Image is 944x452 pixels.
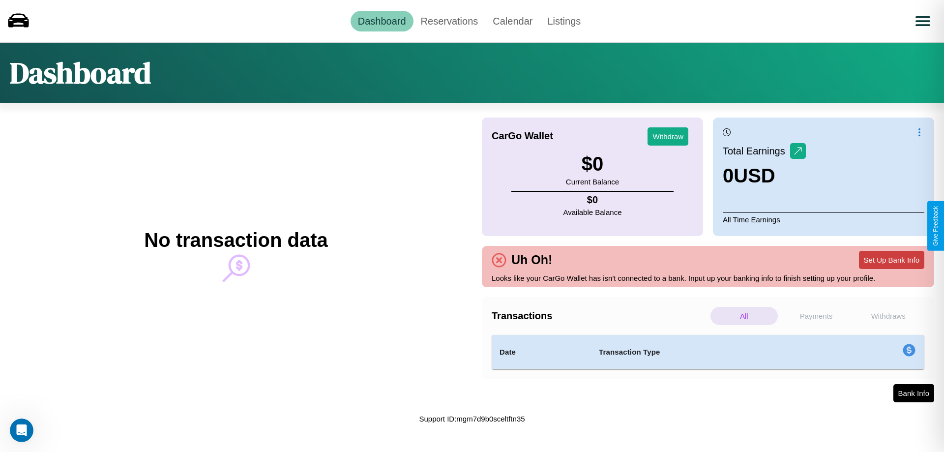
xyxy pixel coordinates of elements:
[500,346,583,358] h4: Date
[563,194,622,206] h4: $ 0
[10,53,151,93] h1: Dashboard
[893,384,934,402] button: Bank Info
[710,307,778,325] p: All
[492,271,924,285] p: Looks like your CarGo Wallet has isn't connected to a bank. Input up your banking info to finish ...
[855,307,922,325] p: Withdraws
[351,11,413,31] a: Dashboard
[566,175,619,188] p: Current Balance
[492,335,924,369] table: simple table
[859,251,924,269] button: Set Up Bank Info
[10,419,33,442] iframe: Intercom live chat
[723,165,806,187] h3: 0 USD
[485,11,540,31] a: Calendar
[413,11,486,31] a: Reservations
[144,229,327,251] h2: No transaction data
[723,142,790,160] p: Total Earnings
[909,7,937,35] button: Open menu
[419,412,525,425] p: Support ID: mgm7d9b0sceltftn35
[540,11,588,31] a: Listings
[563,206,622,219] p: Available Balance
[506,253,557,267] h4: Uh Oh!
[492,310,708,322] h4: Transactions
[783,307,850,325] p: Payments
[599,346,822,358] h4: Transaction Type
[492,130,553,142] h4: CarGo Wallet
[566,153,619,175] h3: $ 0
[723,212,924,226] p: All Time Earnings
[648,127,688,146] button: Withdraw
[932,206,939,246] div: Give Feedback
